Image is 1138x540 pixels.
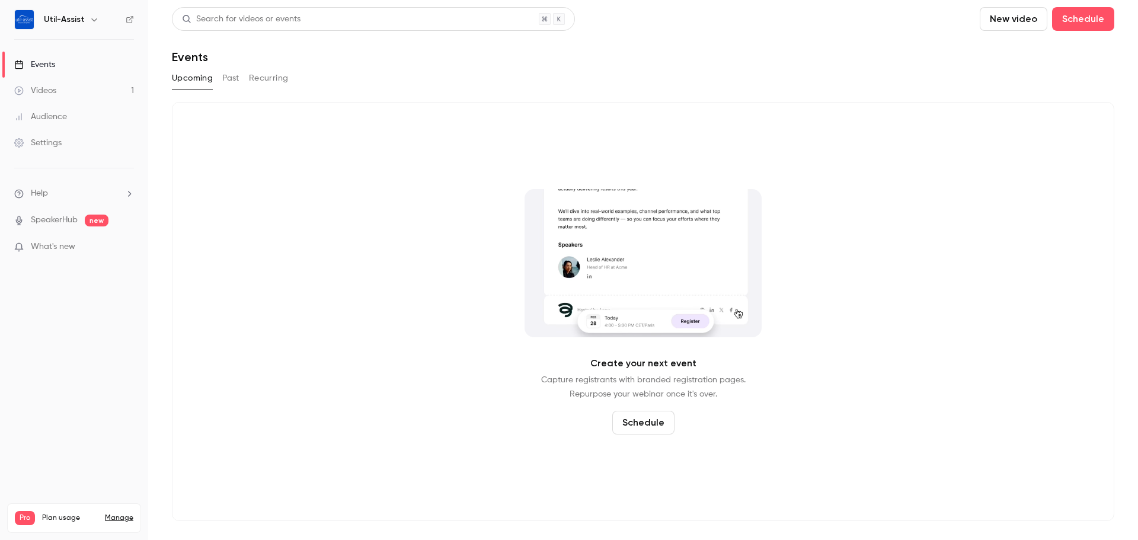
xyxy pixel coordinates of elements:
span: new [85,215,108,226]
li: help-dropdown-opener [14,187,134,200]
button: Schedule [1052,7,1114,31]
div: Search for videos or events [182,13,301,25]
span: Plan usage [42,513,98,523]
button: Past [222,69,239,88]
h1: Events [172,50,208,64]
iframe: Noticeable Trigger [120,242,134,253]
a: Manage [105,513,133,523]
h6: Util-Assist [44,14,85,25]
span: Help [31,187,48,200]
img: Util-Assist [15,10,34,29]
div: Videos [14,85,56,97]
button: New video [980,7,1047,31]
a: SpeakerHub [31,214,78,226]
button: Schedule [612,411,675,434]
span: What's new [31,241,75,253]
p: Capture registrants with branded registration pages. Repurpose your webinar once it's over. [541,373,746,401]
button: Upcoming [172,69,213,88]
span: Pro [15,511,35,525]
p: Create your next event [590,356,696,370]
div: Events [14,59,55,71]
button: Recurring [249,69,289,88]
div: Audience [14,111,67,123]
div: Settings [14,137,62,149]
